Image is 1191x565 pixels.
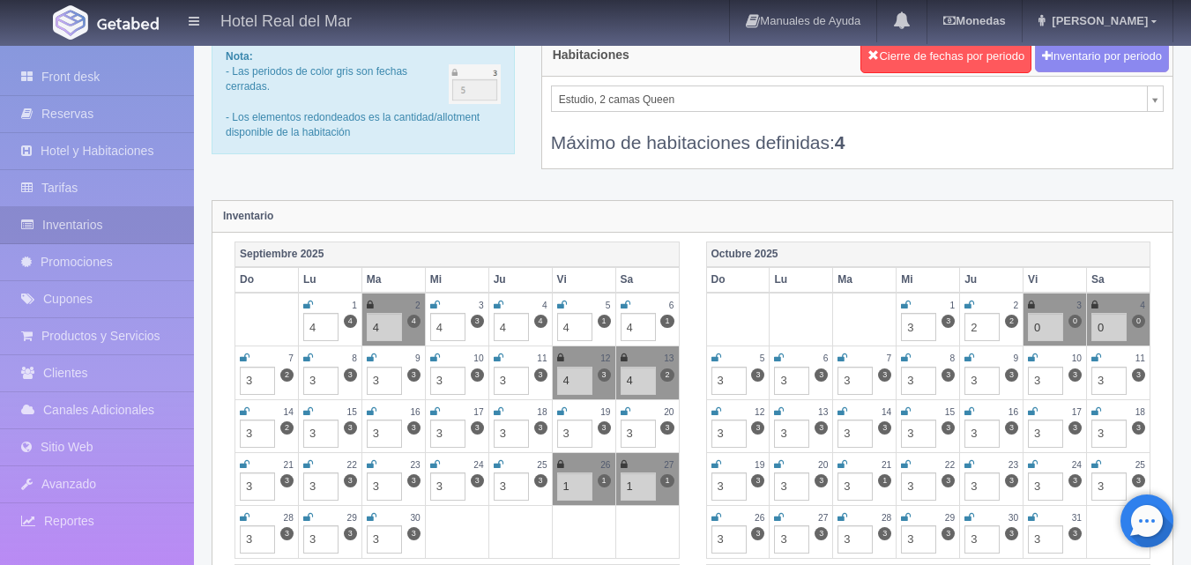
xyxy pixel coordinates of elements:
[600,353,610,363] small: 12
[280,474,294,487] label: 3
[212,35,515,154] div: - Las periodos de color gris son fechas cerradas. - Los elementos redondeados es la cantidad/allo...
[1072,407,1082,417] small: 17
[755,407,764,417] small: 12
[1068,474,1082,487] label: 3
[664,407,674,417] small: 20
[706,267,770,293] th: Do
[751,474,764,487] label: 3
[220,9,352,31] h4: Hotel Real del Mar
[1132,315,1145,328] label: 0
[942,527,955,540] label: 3
[1005,421,1018,435] label: 3
[235,267,299,293] th: Do
[473,407,483,417] small: 17
[534,421,547,435] label: 3
[1072,353,1082,363] small: 10
[410,513,420,523] small: 30
[1068,315,1082,328] label: 0
[415,353,421,363] small: 9
[284,460,294,470] small: 21
[537,407,547,417] small: 18
[298,267,361,293] th: Lu
[945,460,955,470] small: 22
[818,460,828,470] small: 20
[284,513,294,523] small: 28
[598,421,611,435] label: 3
[553,48,629,62] h4: Habitaciones
[280,368,294,382] label: 2
[878,368,891,382] label: 3
[751,421,764,435] label: 3
[1005,527,1018,540] label: 3
[960,267,1024,293] th: Ju
[860,40,1031,73] button: Cierre de fechas por periodo
[407,474,421,487] label: 3
[945,407,955,417] small: 15
[537,460,547,470] small: 25
[1068,368,1082,382] label: 3
[534,315,547,328] label: 4
[471,315,484,328] label: 3
[755,460,764,470] small: 19
[1132,421,1145,435] label: 3
[1009,513,1018,523] small: 30
[942,368,955,382] label: 3
[1132,368,1145,382] label: 3
[284,407,294,417] small: 14
[551,85,1164,112] a: Estudio, 2 camas Queen
[1009,407,1018,417] small: 16
[559,86,1140,113] span: Estudio, 2 camas Queen
[352,301,357,310] small: 1
[1005,315,1018,328] label: 2
[751,368,764,382] label: 3
[410,460,420,470] small: 23
[471,421,484,435] label: 3
[1072,513,1082,523] small: 31
[1068,527,1082,540] label: 3
[344,421,357,435] label: 3
[347,460,357,470] small: 22
[471,474,484,487] label: 3
[407,315,421,328] label: 4
[344,474,357,487] label: 3
[361,267,425,293] th: Ma
[760,353,765,363] small: 5
[53,5,88,40] img: Getabed
[410,407,420,417] small: 16
[1076,301,1082,310] small: 3
[770,267,833,293] th: Lu
[598,474,611,487] label: 1
[882,460,891,470] small: 21
[288,353,294,363] small: 7
[1013,353,1018,363] small: 9
[878,474,891,487] label: 1
[1068,421,1082,435] label: 3
[818,513,828,523] small: 27
[534,368,547,382] label: 3
[815,368,828,382] label: 3
[815,527,828,540] label: 3
[897,267,960,293] th: Mi
[1135,460,1145,470] small: 25
[479,301,484,310] small: 3
[660,315,674,328] label: 1
[950,353,956,363] small: 8
[542,301,547,310] small: 4
[347,407,357,417] small: 15
[344,527,357,540] label: 3
[280,421,294,435] label: 2
[1072,460,1082,470] small: 24
[755,513,764,523] small: 26
[1013,301,1018,310] small: 2
[660,368,674,382] label: 2
[1135,407,1145,417] small: 18
[878,421,891,435] label: 3
[600,407,610,417] small: 19
[669,301,674,310] small: 6
[943,14,1005,27] b: Monedas
[551,112,1164,155] div: Máximo de habitaciones definidas:
[425,267,488,293] th: Mi
[471,368,484,382] label: 3
[878,527,891,540] label: 3
[552,267,615,293] th: Vi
